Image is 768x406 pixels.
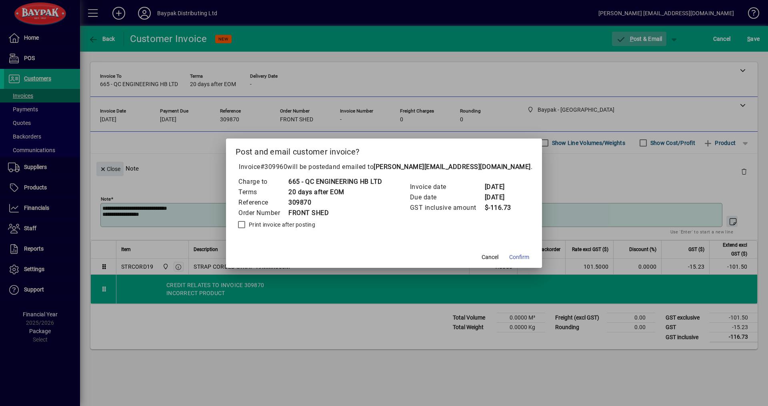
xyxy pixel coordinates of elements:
[484,182,516,192] td: [DATE]
[410,182,484,192] td: Invoice date
[247,221,315,229] label: Print invoice after posting
[484,203,516,213] td: $-116.73
[238,187,288,197] td: Terms
[506,250,532,265] button: Confirm
[288,177,382,187] td: 665 - QC ENGINEERING HB LTD
[236,162,532,172] p: Invoice will be posted .
[484,192,516,203] td: [DATE]
[329,163,531,171] span: and emailed to
[482,253,498,261] span: Cancel
[477,250,503,265] button: Cancel
[238,197,288,208] td: Reference
[288,187,382,197] td: 20 days after EOM
[410,203,484,213] td: GST inclusive amount
[238,208,288,218] td: Order Number
[226,139,542,162] h2: Post and email customer invoice?
[509,253,529,261] span: Confirm
[260,163,288,171] span: #309960
[288,197,382,208] td: 309870
[288,208,382,218] td: FRONT SHED
[238,177,288,187] td: Charge to
[374,163,531,171] b: [PERSON_NAME][EMAIL_ADDRESS][DOMAIN_NAME]
[410,192,484,203] td: Due date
